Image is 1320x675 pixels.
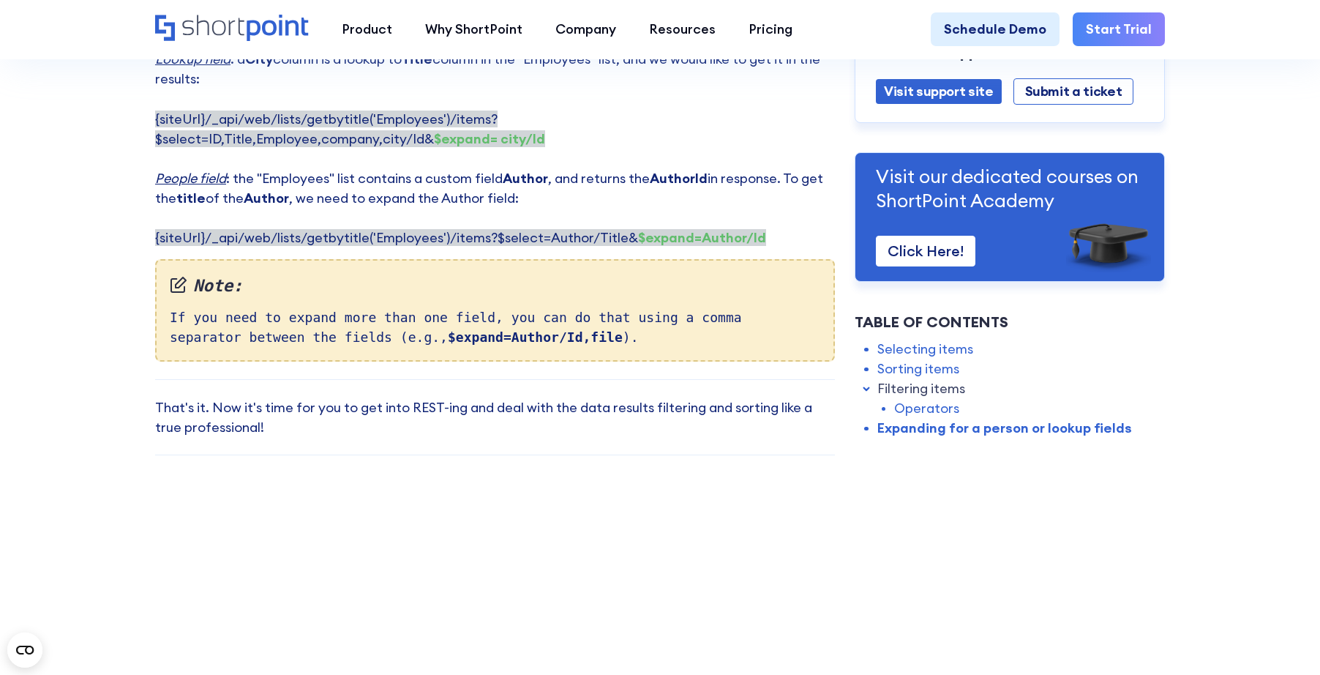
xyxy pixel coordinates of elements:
a: Selecting items [877,339,973,359]
strong: Title [402,51,432,67]
div: Pricing [749,19,792,39]
strong: AuthorId [650,170,708,187]
a: Expanding for a person or lookup fields [877,418,1132,438]
div: Why ShortPoint [425,19,522,39]
a: Click Here! [876,236,975,266]
strong: $expand= city/Id [434,130,545,147]
div: Company [555,19,616,39]
a: Why ShortPoint [408,12,539,45]
a: Sorting items [877,359,959,378]
div: If you need to expand more than one field, you can do that using a comma separator between the fi... [155,259,835,362]
a: Company [539,12,632,45]
a: Resources [633,12,732,45]
div: Resources [649,19,716,39]
a: Visit support site [876,79,1002,103]
button: Open CMP widget [7,633,42,668]
p: That's it. Now it's time for you to get into REST-ing and deal with the data results filtering an... [155,398,835,437]
strong: title [176,190,206,206]
em: People field [155,170,226,187]
em: Lookup field [155,51,230,67]
div: Table of Contents [855,311,1165,333]
a: Submit a ticket [1013,78,1134,104]
a: Schedule Demo [931,12,1060,45]
strong: City [245,51,273,67]
a: Home [155,15,309,43]
strong: $expand=Author/Id [638,229,766,246]
strong: $expand=Author/Id,file [448,329,623,345]
a: Filtering items [877,378,965,398]
a: Pricing [732,12,809,45]
a: Product [325,12,408,45]
a: Start Trial [1073,12,1165,45]
iframe: Chat Widget [1247,605,1320,675]
span: {siteUrl}/_api/web/lists/getbytitle('Employees')/items?$select=ID,Title,Employee,company,city/Id& [155,111,545,147]
strong: Author [244,190,289,206]
div: Product [342,19,392,39]
strong: Author [503,170,548,187]
span: {siteUrl}/_api/web/lists/getbytitle('Employees')/items?$select=Author/Title& [155,229,766,246]
a: Operators [894,398,959,418]
p: Visit our dedicated courses on ShortPoint Academy [876,164,1144,212]
em: Note: [170,274,820,299]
